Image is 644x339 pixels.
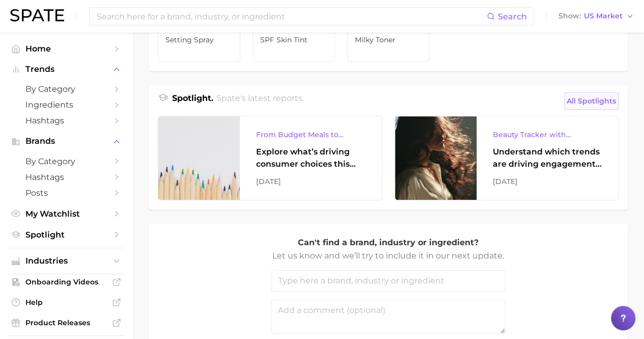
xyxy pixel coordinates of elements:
[355,36,422,44] span: Milky toner
[25,100,107,110] span: Ingredients
[271,236,506,249] p: Can't find a brand, industry or ingredient?
[8,295,124,310] a: Help
[556,10,636,23] button: ShowUS Market
[567,95,616,107] span: All Spotlights
[25,298,107,307] span: Help
[25,209,107,219] span: My Watchlist
[25,230,107,240] span: Spotlight
[558,13,581,19] span: Show
[347,28,430,62] a: Milky toner
[8,169,124,185] a: Hashtags
[8,206,124,222] a: My Watchlist
[25,44,107,54] span: Home
[564,92,619,110] a: All Spotlights
[8,113,124,128] a: Hashtags
[271,270,506,292] input: Type here a brand, industry or ingredient
[8,81,124,97] a: by Category
[216,92,304,110] h2: Spate's latest reports.
[25,65,107,74] span: Trends
[96,8,487,25] input: Search here for a brand, industry, or ingredient
[25,157,107,166] span: by Category
[25,172,107,182] span: Hashtags
[172,92,213,110] h1: Spotlight.
[10,9,64,21] img: SPATE
[25,137,107,146] span: Brands
[165,36,233,44] span: Setting Spray
[8,315,124,330] a: Product Releases
[256,128,366,141] div: From Budget Meals to Functional Snacks: Food & Beverage Trends Shaping Consumer Behavior This Sch...
[8,153,124,169] a: by Category
[493,128,602,141] div: Beauty Tracker with Popularity Index
[8,185,124,201] a: Posts
[8,97,124,113] a: Ingredients
[584,13,623,19] span: US Market
[395,116,619,200] a: Beauty Tracker with Popularity IndexUnderstand which trends are driving engagement across platfor...
[8,253,124,269] button: Industries
[256,146,366,170] div: Explore what’s driving consumer choices this back-to-school season From budget-friendly meals to ...
[25,188,107,198] span: Posts
[253,28,335,62] a: SPF skin tint
[8,134,124,149] button: Brands
[158,116,382,200] a: From Budget Meals to Functional Snacks: Food & Beverage Trends Shaping Consumer Behavior This Sch...
[8,62,124,77] button: Trends
[25,277,107,286] span: Onboarding Videos
[8,227,124,243] a: Spotlight
[498,12,527,21] span: Search
[25,116,107,125] span: Hashtags
[25,256,107,266] span: Industries
[25,318,107,327] span: Product Releases
[493,146,602,170] div: Understand which trends are driving engagement across platforms in the skin, hair, makeup, and fr...
[260,36,327,44] span: SPF skin tint
[158,28,240,62] a: Setting Spray
[271,249,506,263] p: Let us know and we’ll try to include it in our next update.
[256,175,366,188] div: [DATE]
[8,41,124,57] a: Home
[493,175,602,188] div: [DATE]
[25,84,107,94] span: by Category
[8,274,124,290] a: Onboarding Videos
